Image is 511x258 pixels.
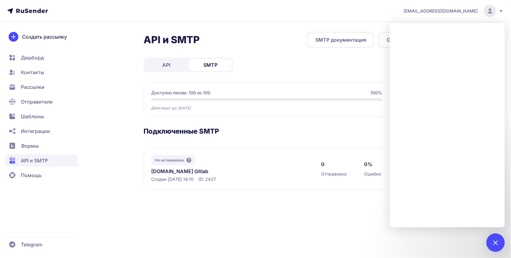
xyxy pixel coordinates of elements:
[203,61,217,69] span: SMTP
[21,54,44,61] span: Дашборд
[21,172,42,179] span: Помощь
[364,161,372,168] span: 0%
[21,157,48,164] span: API и SMTP
[145,59,188,71] a: API
[21,142,39,150] span: Формы
[21,83,44,91] span: Рассылки
[21,241,42,248] span: Telegram
[21,98,53,105] span: Отправители
[371,90,382,96] span: 100%
[307,32,374,48] a: SMTP документация
[321,161,325,168] span: 0
[155,158,184,163] span: Не активирован
[151,106,191,111] span: Действует до: [DATE]
[21,113,44,120] span: Шаблоны
[144,34,200,46] h2: API и SMTP
[162,61,170,69] span: API
[189,59,232,71] a: SMTP
[364,171,381,177] span: Ошибки
[321,171,347,177] span: Отправлено
[21,127,50,135] span: Интеграции
[151,90,210,96] span: Доступно писем: 100 из 100
[151,176,194,182] span: Создан [DATE] 14:10
[379,32,451,48] button: Создать подключение
[5,238,78,251] a: Telegram
[22,33,67,40] span: Создать рассылку
[21,69,44,76] span: Контакты
[404,8,478,14] span: [EMAIL_ADDRESS][DOMAIN_NAME]
[198,176,216,182] span: ID: 2437
[144,127,451,135] h3: Подключенные SMTP
[151,168,277,175] a: [DOMAIN_NAME] Gitlab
